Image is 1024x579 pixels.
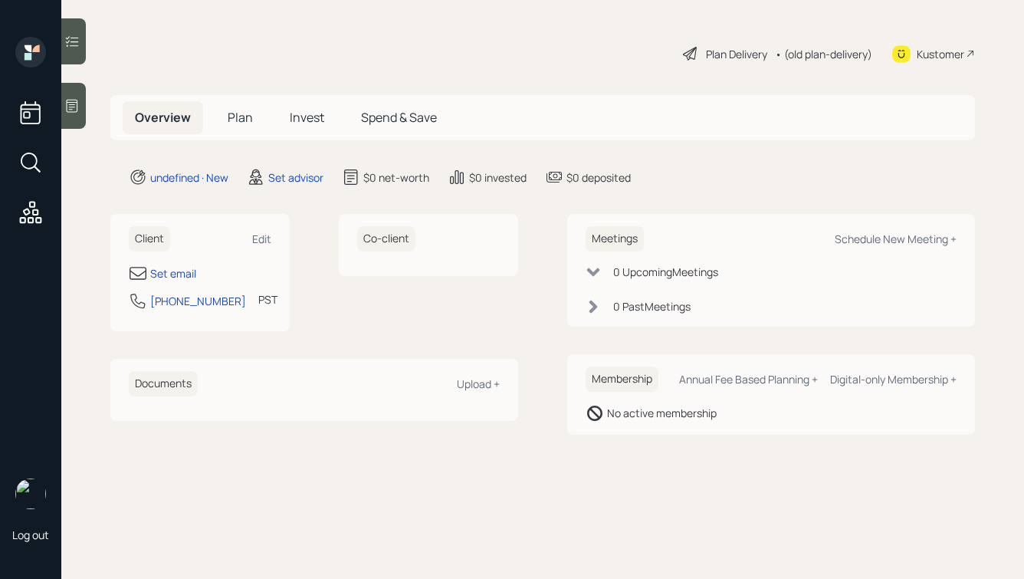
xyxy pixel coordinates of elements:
div: Annual Fee Based Planning + [679,372,818,387]
div: Schedule New Meeting + [835,232,957,246]
span: Spend & Save [361,109,437,126]
span: Invest [290,109,324,126]
h6: Client [129,226,170,252]
div: $0 net-worth [363,169,429,186]
div: Set advisor [268,169,323,186]
h6: Co-client [357,226,415,252]
div: 0 Upcoming Meeting s [613,264,718,280]
div: • (old plan-delivery) [775,46,872,62]
img: hunter_neumayer.jpg [15,479,46,509]
div: Log out [12,528,49,542]
div: Plan Delivery [706,46,767,62]
div: Kustomer [917,46,964,62]
div: 0 Past Meeting s [613,298,691,314]
span: Overview [135,109,191,126]
h6: Membership [586,367,658,392]
div: PST [258,291,277,308]
div: $0 deposited [566,169,631,186]
div: Edit [252,232,271,246]
div: Set email [150,265,196,281]
div: Digital-only Membership + [830,372,957,387]
div: $0 invested [469,169,527,186]
div: [PHONE_NUMBER] [150,293,246,309]
h6: Documents [129,371,198,396]
h6: Meetings [586,226,644,252]
span: Plan [228,109,253,126]
div: undefined · New [150,169,228,186]
div: Upload + [457,377,500,391]
div: No active membership [607,405,717,421]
